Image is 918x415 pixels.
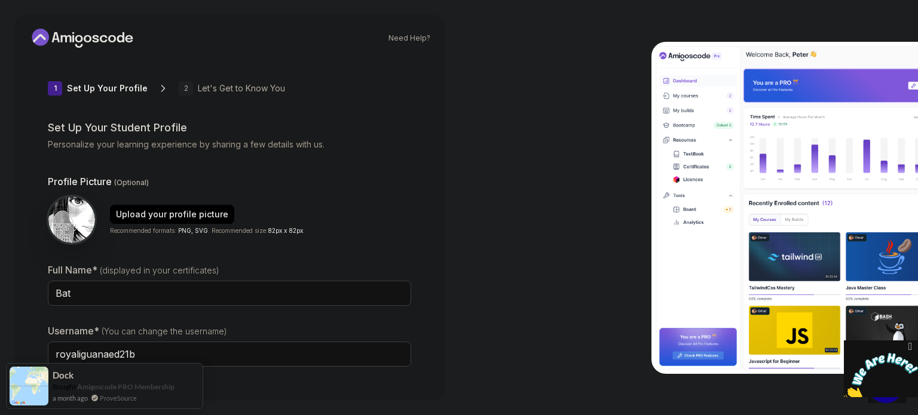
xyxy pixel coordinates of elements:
input: Enter your Username [48,342,411,367]
span: a month ago [53,393,88,403]
a: Need Help? [388,33,430,43]
img: Amigoscode Dashboard [651,42,918,374]
a: Home link [29,29,136,48]
label: Full Name* [48,264,219,276]
p: Let's Get to Know You [198,82,285,94]
p: Profile Picture [48,174,411,189]
button: Upload your profile picture [110,205,234,224]
iframe: chat widget [844,340,918,397]
a: ProveSource [100,393,137,403]
span: (You can change the username) [102,326,227,336]
p: Recommended formats: . Recommended size: . [110,226,305,235]
p: 2 [184,85,188,92]
span: (displayed in your certificates) [100,265,219,275]
span: Bought [53,382,76,391]
input: Enter your Full Name [48,281,411,306]
img: user profile image [48,196,95,243]
p: Personalize your learning experience by sharing a few details with us. [48,139,411,150]
h2: Set Up Your Student Profile [48,119,411,136]
img: provesource social proof notification image [10,367,48,405]
p: 1 [54,85,57,92]
p: Set Up Your Profile [67,82,148,94]
span: (Optional) [114,178,149,187]
div: Upload your profile picture [116,208,228,220]
a: Amigoscode PRO Membership [77,382,175,391]
span: Dock [53,370,74,380]
span: 82px x 82px [268,227,303,234]
label: Username* [48,325,227,337]
span: PNG, SVG [178,227,208,234]
p: Job Title* [48,385,411,396]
